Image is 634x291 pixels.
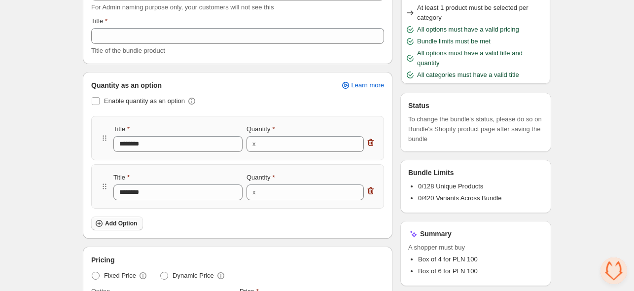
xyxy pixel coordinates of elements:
h3: Summary [420,229,452,239]
span: Enable quantity as an option [104,97,185,105]
label: Title [91,16,107,26]
span: All options must have a valid pricing [417,25,519,35]
span: A shopper must buy [408,243,543,253]
span: Pricing [91,255,114,265]
label: Title [113,173,130,182]
span: Quantity as an option [91,80,162,90]
span: Title of the bundle product [91,47,165,54]
span: For Admin naming purpose only, your customers will not see this [91,3,274,11]
span: Bundle limits must be met [417,36,491,46]
span: Learn more [352,81,384,89]
span: At least 1 product must be selected per category [417,3,546,23]
h3: Bundle Limits [408,168,454,178]
a: Learn more [335,78,390,92]
h3: Status [408,101,429,110]
span: All categories must have a valid title [417,70,519,80]
label: Quantity [247,173,275,182]
li: Box of 6 for PLN 100 [418,266,543,276]
li: Box of 4 for PLN 100 [418,255,543,264]
span: To change the bundle's status, please do so on Bundle's Shopify product page after saving the bundle [408,114,543,144]
span: Add Option [105,219,137,227]
div: Открытый чат [600,257,627,284]
label: Title [113,124,130,134]
span: Fixed Price [104,271,136,281]
span: 0/128 Unique Products [418,182,483,190]
span: 0/420 Variants Across Bundle [418,194,502,202]
label: Quantity [247,124,275,134]
div: x [252,139,256,149]
div: x [252,187,256,197]
button: Add Option [91,217,143,230]
span: All options must have a valid title and quantity [417,48,546,68]
span: Dynamic Price [173,271,214,281]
